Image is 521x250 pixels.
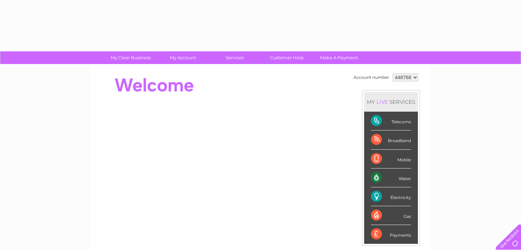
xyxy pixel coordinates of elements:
[259,51,315,64] a: Customer Help
[371,150,411,168] div: Mobile
[371,168,411,187] div: Water
[352,72,391,83] td: Account number
[371,112,411,130] div: Telecoms
[375,99,389,105] div: LIVE
[364,92,418,112] div: MY SERVICES
[102,51,159,64] a: My Clear Business
[371,206,411,225] div: Gas
[371,187,411,206] div: Electricity
[154,51,211,64] a: My Account
[207,51,263,64] a: Services
[371,225,411,243] div: Payments
[311,51,367,64] a: Make A Payment
[371,130,411,149] div: Broadband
